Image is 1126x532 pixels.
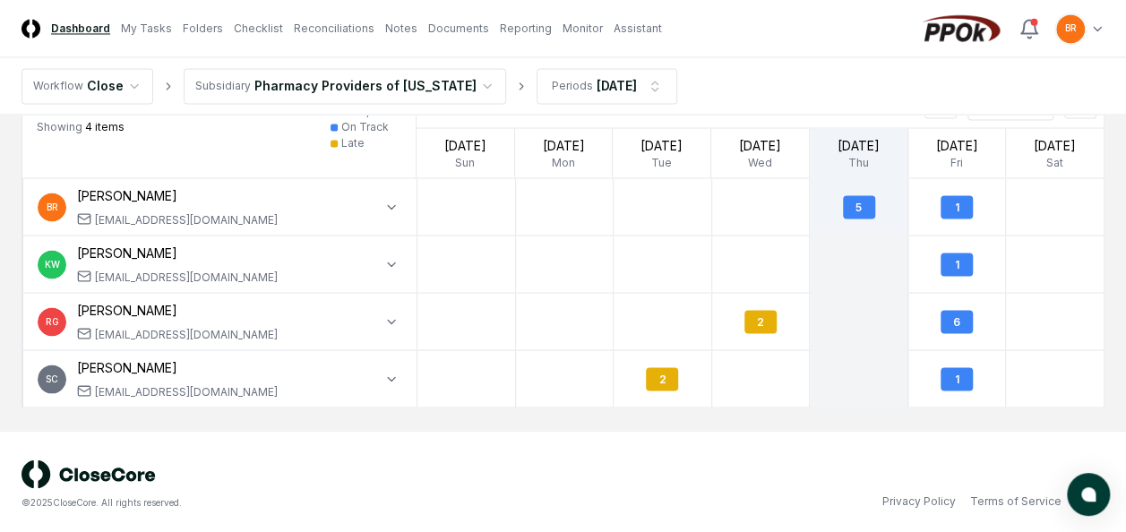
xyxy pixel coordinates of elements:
div: Late [341,135,365,151]
div: [PERSON_NAME] [77,243,278,262]
a: Folders [183,21,223,37]
div: [DATE] [417,135,514,154]
div: Fri [908,154,1006,170]
div: [PERSON_NAME] [77,300,278,319]
div: 2 [744,310,777,333]
div: Sat [1006,154,1104,170]
img: Logo [21,19,40,38]
a: Dashboard [51,21,110,37]
div: Thu [810,154,907,170]
div: [PERSON_NAME] [77,185,278,204]
div: [EMAIL_ADDRESS][DOMAIN_NAME] [95,211,278,227]
div: [EMAIL_ADDRESS][DOMAIN_NAME] [95,383,278,399]
div: Tue [613,154,710,170]
img: logo [21,459,156,488]
div: [DATE] [515,135,613,154]
a: My Tasks [121,21,172,37]
div: [DATE] [908,135,1006,154]
div: 6 [941,310,973,333]
div: [DATE] [810,135,907,154]
div: Subsidiary [195,78,251,94]
div: © 2025 CloseCore. All rights reserved. [21,495,563,509]
span: SC [46,372,58,385]
div: Wed [711,154,809,170]
button: Periods[DATE] [537,68,677,104]
div: [PERSON_NAME] [77,357,278,376]
div: [DATE] [1006,135,1104,154]
div: Workflow [33,78,83,94]
span: KW [45,257,60,270]
nav: breadcrumb [21,68,677,104]
div: 1 [941,195,973,219]
div: [DATE] [613,135,710,154]
div: 4 items [37,119,125,135]
div: [EMAIL_ADDRESS][DOMAIN_NAME] [95,326,278,342]
div: [DATE] [711,135,809,154]
button: BR [1054,13,1087,45]
a: Documents [428,21,489,37]
a: Privacy Policy [882,493,956,509]
div: [DATE] [597,76,637,95]
img: PPOk logo [918,14,1004,43]
a: Terms of Service [970,493,1062,509]
div: 1 [941,253,973,276]
span: BR [47,200,58,213]
div: Periods [552,78,593,94]
a: Reconciliations [294,21,374,37]
span: Showing [37,120,82,133]
span: BR [1065,21,1077,35]
div: [EMAIL_ADDRESS][DOMAIN_NAME] [95,269,278,285]
a: Notes [385,21,417,37]
div: 2 [646,367,678,390]
div: 1 [941,367,973,390]
div: Mon [515,154,613,170]
span: RG [46,314,59,328]
a: Assistant [614,21,662,37]
a: Monitor [563,21,603,37]
a: Checklist [234,21,283,37]
div: Sun [417,154,514,170]
button: atlas-launcher [1067,473,1110,516]
div: 5 [843,195,875,219]
a: Reporting [500,21,552,37]
div: On Track [341,119,389,135]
